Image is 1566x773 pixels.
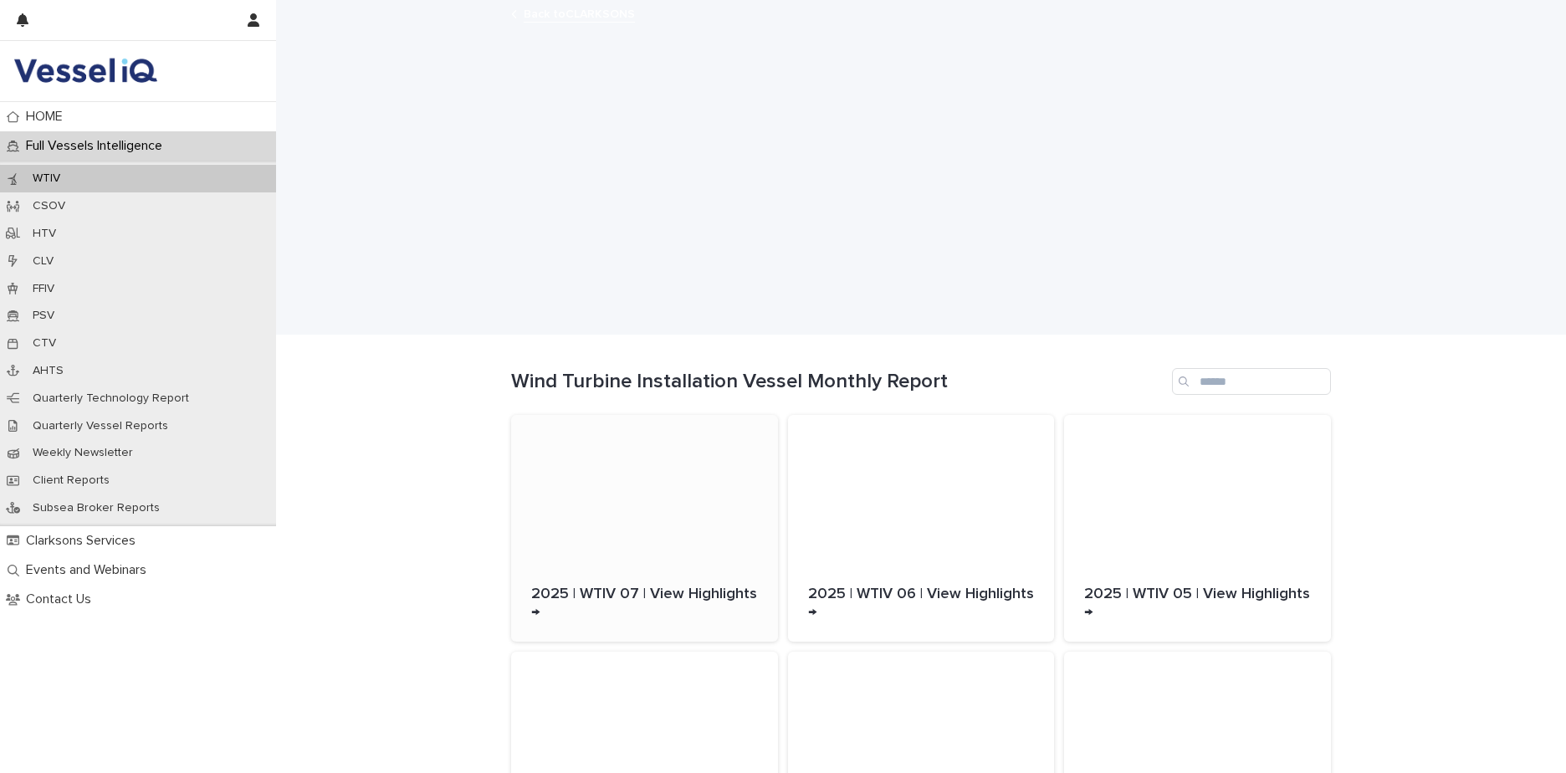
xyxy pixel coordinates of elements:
[19,171,74,186] p: WTIV
[19,309,68,323] p: PSV
[808,586,1035,622] p: 2025 | WTIV 06 | View Highlights →
[531,586,758,622] p: 2025 | WTIV 07 | View Highlights →
[19,282,68,296] p: FFIV
[511,415,778,642] a: 2025 | WTIV 07 | View Highlights →
[19,138,176,154] p: Full Vessels Intelligence
[1064,415,1331,642] a: 2025 | WTIV 05 | View Highlights →
[19,419,182,433] p: Quarterly Vessel Reports
[524,3,635,23] a: Back toCLARKSONS
[1084,586,1311,622] p: 2025 | WTIV 05 | View Highlights →
[19,109,76,125] p: HOME
[19,336,69,351] p: CTV
[13,54,157,88] img: DY2harLS7Ky7oFY6OHCp
[19,562,160,578] p: Events and Webinars
[511,370,1165,394] h1: Wind Turbine Installation Vessel Monthly Report
[1172,368,1331,395] input: Search
[19,446,146,460] p: Weekly Newsletter
[19,474,123,488] p: Client Reports
[19,227,69,241] p: HTV
[19,199,79,213] p: CSOV
[19,533,149,549] p: Clarksons Services
[788,415,1055,642] a: 2025 | WTIV 06 | View Highlights →
[19,392,202,406] p: Quarterly Technology Report
[19,254,67,269] p: CLV
[19,591,105,607] p: Contact Us
[19,501,173,515] p: Subsea Broker Reports
[19,364,77,378] p: AHTS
